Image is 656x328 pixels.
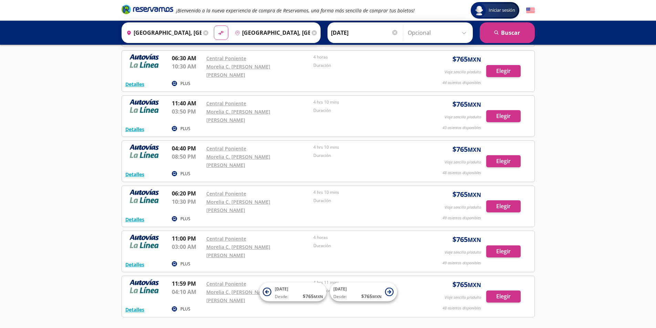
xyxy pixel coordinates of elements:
[442,305,481,311] p: 48 asientos disponibles
[468,191,481,199] small: MXN
[486,65,521,77] button: Elegir
[125,54,163,68] img: RESERVAMOS
[125,99,163,113] img: RESERVAMOS
[480,22,535,43] button: Buscar
[125,261,144,268] button: Detalles
[125,234,163,248] img: RESERVAMOS
[125,144,163,158] img: RESERVAMOS
[445,114,481,120] p: Viaje sencillo p/adulto
[124,24,201,41] input: Buscar Origen
[275,286,288,292] span: [DATE]
[125,306,144,313] button: Detalles
[442,125,481,131] p: 43 asientos disponibles
[408,24,469,41] input: Opcional
[361,293,382,300] span: $ 765
[452,279,481,290] span: $ 765
[206,281,246,287] a: Central Poniente
[333,286,347,292] span: [DATE]
[172,99,203,107] p: 11:40 AM
[180,216,190,222] p: PLUS
[452,54,481,64] span: $ 765
[313,99,417,105] p: 4 hrs 10 mins
[206,100,246,107] a: Central Poniente
[330,283,397,301] button: [DATE]Desde:$765MXN
[122,4,173,17] a: Brand Logo
[313,152,417,159] p: Duración
[333,294,347,300] span: Desde:
[125,81,144,88] button: Detalles
[180,261,190,267] p: PLUS
[206,63,270,78] a: Morelia C. [PERSON_NAME] [PERSON_NAME]
[445,204,481,210] p: Viaje sencillo p/adulto
[172,288,203,296] p: 04:10 AM
[172,234,203,243] p: 11:00 PM
[331,24,398,41] input: Elegir Fecha
[125,126,144,133] button: Detalles
[452,99,481,109] span: $ 765
[313,198,417,204] p: Duración
[180,126,190,132] p: PLUS
[313,144,417,150] p: 4 hrs 10 mins
[259,283,326,301] button: [DATE]Desde:$765MXN
[314,294,323,299] small: MXN
[486,110,521,122] button: Elegir
[486,290,521,303] button: Elegir
[180,81,190,87] p: PLUS
[313,243,417,249] p: Duración
[206,244,270,258] a: Morelia C. [PERSON_NAME] [PERSON_NAME]
[172,189,203,198] p: 06:20 PM
[468,101,481,108] small: MXN
[206,55,246,62] a: Central Poniente
[176,7,415,14] em: ¡Bienvenido a la nueva experiencia de compra de Reservamos, una forma más sencilla de comprar tus...
[206,235,246,242] a: Central Poniente
[452,144,481,155] span: $ 765
[180,306,190,312] p: PLUS
[125,171,144,178] button: Detalles
[172,198,203,206] p: 10:30 PM
[172,279,203,288] p: 11:59 PM
[442,170,481,176] p: 48 asientos disponibles
[468,146,481,154] small: MXN
[206,145,246,152] a: Central Poniente
[445,69,481,75] p: Viaje sencillo p/adulto
[452,189,481,200] span: $ 765
[468,281,481,289] small: MXN
[313,279,417,286] p: 4 hrs 11 mins
[445,295,481,300] p: Viaje sencillo p/adulto
[486,200,521,212] button: Elegir
[445,159,481,165] p: Viaje sencillo p/adulto
[172,62,203,71] p: 10:30 AM
[486,155,521,167] button: Elegir
[442,80,481,86] p: 44 asientos disponibles
[125,279,163,293] img: RESERVAMOS
[452,234,481,245] span: $ 765
[206,289,270,304] a: Morelia C. [PERSON_NAME] [PERSON_NAME]
[313,189,417,195] p: 4 hrs 10 mins
[372,294,382,299] small: MXN
[445,250,481,255] p: Viaje sencillo p/adulto
[122,4,173,14] i: Brand Logo
[275,294,288,300] span: Desde:
[125,216,144,223] button: Detalles
[172,243,203,251] p: 03:00 AM
[180,171,190,177] p: PLUS
[313,62,417,68] p: Duración
[486,245,521,257] button: Elegir
[232,24,310,41] input: Buscar Destino
[206,199,270,213] a: Morelia C. [PERSON_NAME] [PERSON_NAME]
[313,54,417,60] p: 4 horas
[206,108,270,123] a: Morelia C. [PERSON_NAME] [PERSON_NAME]
[442,215,481,221] p: 49 asientos disponibles
[172,107,203,116] p: 03:50 PM
[303,293,323,300] span: $ 765
[172,144,203,152] p: 04:40 PM
[526,6,535,15] button: English
[468,56,481,63] small: MXN
[313,107,417,114] p: Duración
[206,154,270,168] a: Morelia C. [PERSON_NAME] [PERSON_NAME]
[486,7,518,14] span: Iniciar sesión
[468,236,481,244] small: MXN
[125,189,163,203] img: RESERVAMOS
[172,54,203,62] p: 06:30 AM
[172,152,203,161] p: 08:50 PM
